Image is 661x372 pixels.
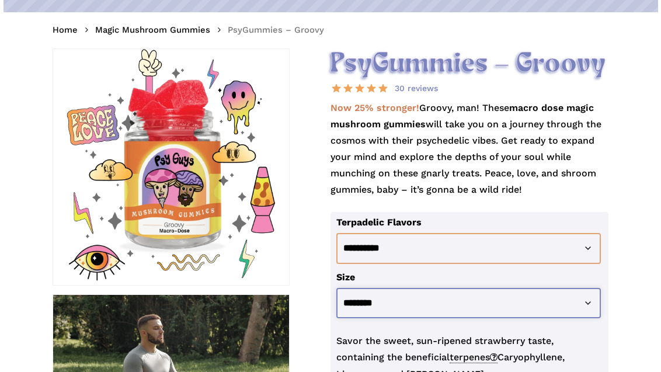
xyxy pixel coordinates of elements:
span: terpenes [450,352,498,363]
strong: macro dose magic mushroom gummies [330,102,594,130]
span: PsyGummies – Groovy [228,25,324,35]
label: Terpadelic Flavors [336,217,422,228]
strong: Now 25% stronger! [330,102,419,113]
h2: PsyGummies – Groovy [330,48,608,81]
a: Magic Mushroom Gummies [95,24,210,36]
a: Home [53,24,78,36]
label: Size [336,272,355,283]
p: Groovy, man! These will take you on a journey through the cosmos with their psychedelic vibes. Ge... [330,100,608,212]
